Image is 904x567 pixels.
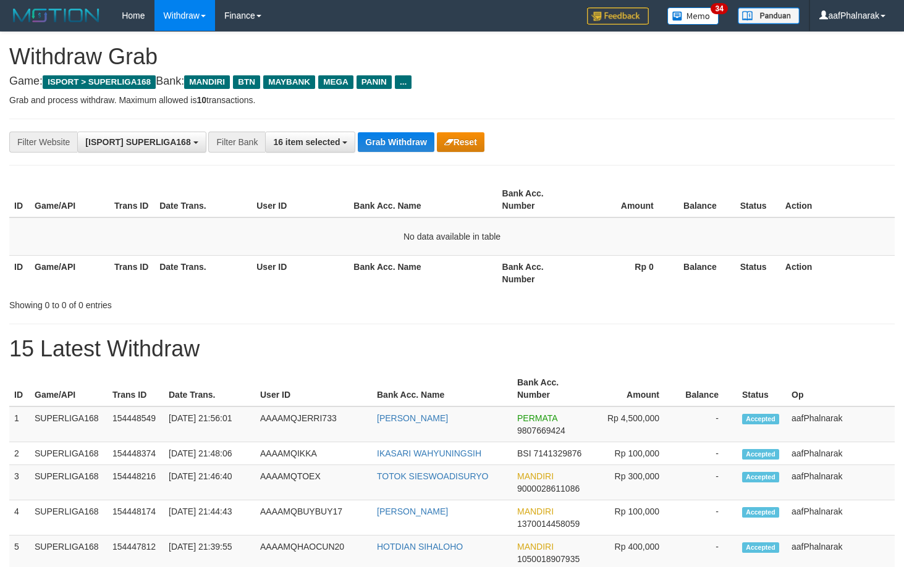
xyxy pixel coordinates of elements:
[251,182,349,217] th: User ID
[742,449,779,460] span: Accepted
[30,500,108,535] td: SUPERLIGA168
[588,500,678,535] td: Rp 100,000
[255,371,372,406] th: User ID
[9,75,895,88] h4: Game: Bank:
[787,371,895,406] th: Op
[787,442,895,465] td: aafPhalnarak
[154,182,251,217] th: Date Trans.
[30,371,108,406] th: Game/API
[517,519,580,529] span: Copy 1370014458059 to clipboard
[377,542,463,552] a: HOTDIAN SIHALOHO
[30,406,108,442] td: SUPERLIGA168
[9,44,895,69] h1: Withdraw Grab
[517,448,531,458] span: BSI
[497,182,577,217] th: Bank Acc. Number
[208,132,265,153] div: Filter Bank
[109,255,154,290] th: Trans ID
[108,406,164,442] td: 154448549
[588,465,678,500] td: Rp 300,000
[251,255,349,290] th: User ID
[512,371,588,406] th: Bank Acc. Number
[377,448,481,458] a: IKASARI WAHYUNINGSIH
[43,75,156,89] span: ISPORT > SUPERLIGA168
[9,465,30,500] td: 3
[263,75,315,89] span: MAYBANK
[255,406,372,442] td: AAAAMQJERRI733
[787,465,895,500] td: aafPhalnarak
[711,3,727,14] span: 34
[678,500,737,535] td: -
[395,75,412,89] span: ...
[742,507,779,518] span: Accepted
[30,255,109,290] th: Game/API
[780,182,895,217] th: Action
[787,500,895,535] td: aafPhalnarak
[108,500,164,535] td: 154448174
[517,542,554,552] span: MANDIRI
[265,132,355,153] button: 16 item selected
[588,442,678,465] td: Rp 100,000
[9,94,895,106] p: Grab and process withdraw. Maximum allowed is transactions.
[372,371,512,406] th: Bank Acc. Name
[588,371,678,406] th: Amount
[678,465,737,500] td: -
[358,132,434,152] button: Grab Withdraw
[742,414,779,424] span: Accepted
[738,7,800,24] img: panduan.png
[233,75,260,89] span: BTN
[742,542,779,553] span: Accepted
[9,337,895,361] h1: 15 Latest Withdraw
[377,506,448,516] a: [PERSON_NAME]
[164,465,255,500] td: [DATE] 21:46:40
[517,484,580,493] span: Copy 9000028611086 to clipboard
[349,182,497,217] th: Bank Acc. Name
[154,255,251,290] th: Date Trans.
[742,472,779,482] span: Accepted
[108,371,164,406] th: Trans ID
[517,413,557,423] span: PERMATA
[9,217,895,256] td: No data available in table
[678,406,737,442] td: -
[77,132,206,153] button: [ISPORT] SUPERLIGA168
[787,406,895,442] td: aafPhalnarak
[164,500,255,535] td: [DATE] 21:44:43
[377,471,488,481] a: TOTOK SIESWOADISURYO
[196,95,206,105] strong: 10
[9,182,30,217] th: ID
[735,182,780,217] th: Status
[9,255,30,290] th: ID
[377,413,448,423] a: [PERSON_NAME]
[9,132,77,153] div: Filter Website
[30,442,108,465] td: SUPERLIGA168
[30,465,108,500] td: SUPERLIGA168
[667,7,719,25] img: Button%20Memo.svg
[780,255,895,290] th: Action
[517,426,565,435] span: Copy 9807669424 to clipboard
[533,448,581,458] span: Copy 7141329876 to clipboard
[672,255,735,290] th: Balance
[30,182,109,217] th: Game/API
[497,255,577,290] th: Bank Acc. Number
[318,75,353,89] span: MEGA
[588,406,678,442] td: Rp 4,500,000
[108,465,164,500] td: 154448216
[164,371,255,406] th: Date Trans.
[9,442,30,465] td: 2
[357,75,392,89] span: PANIN
[109,182,154,217] th: Trans ID
[587,7,649,25] img: Feedback.jpg
[255,465,372,500] td: AAAAMQTOEX
[577,255,672,290] th: Rp 0
[255,500,372,535] td: AAAAMQBUYBUY17
[184,75,230,89] span: MANDIRI
[672,182,735,217] th: Balance
[737,371,787,406] th: Status
[9,406,30,442] td: 1
[517,506,554,516] span: MANDIRI
[735,255,780,290] th: Status
[9,500,30,535] td: 4
[517,471,554,481] span: MANDIRI
[9,294,368,311] div: Showing 0 to 0 of 0 entries
[255,442,372,465] td: AAAAMQIKKA
[164,406,255,442] td: [DATE] 21:56:01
